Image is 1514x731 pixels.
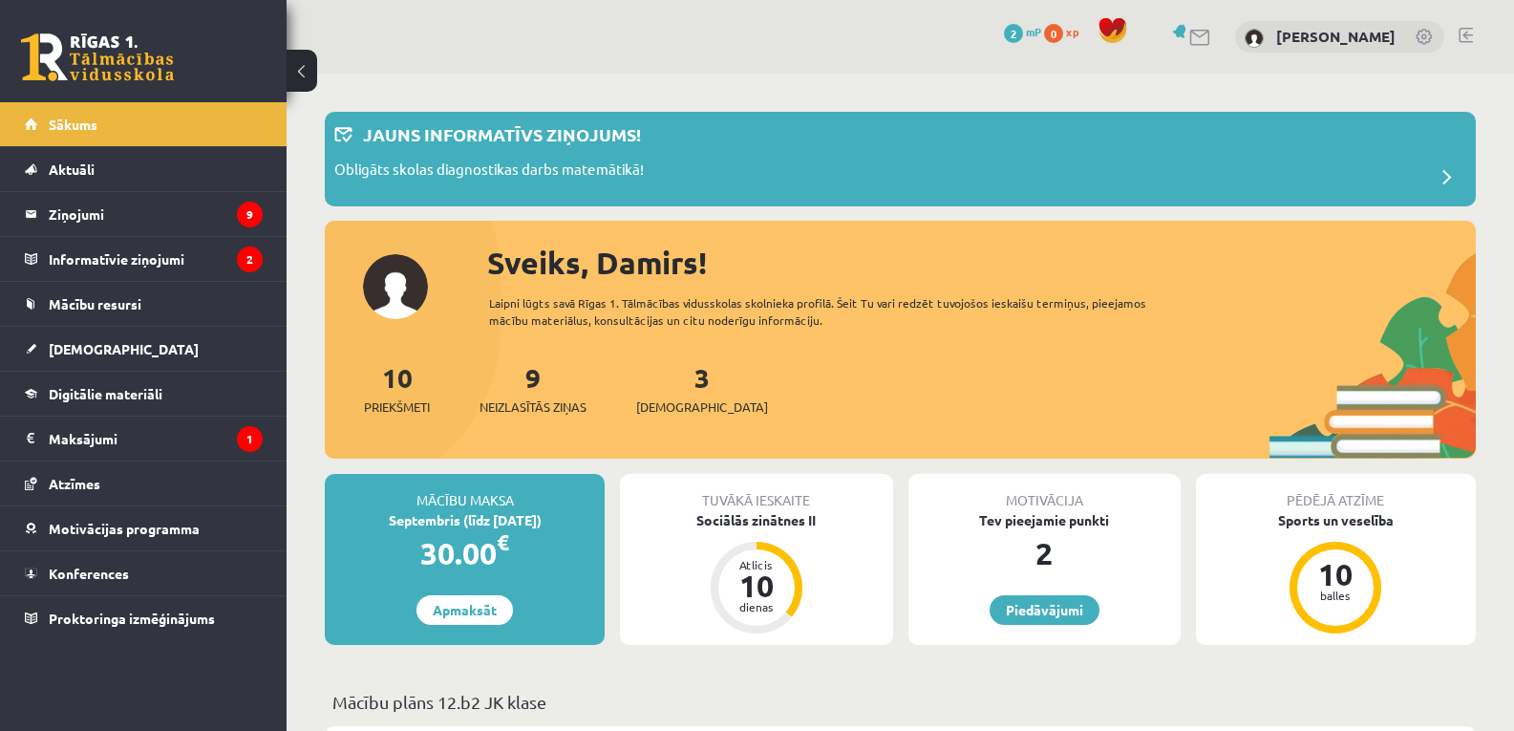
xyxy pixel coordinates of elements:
div: Pēdējā atzīme [1196,474,1476,510]
div: 2 [908,530,1181,576]
div: Tev pieejamie punkti [908,510,1181,530]
span: Digitālie materiāli [49,385,162,402]
span: Motivācijas programma [49,520,200,537]
div: Septembris (līdz [DATE]) [325,510,605,530]
p: Mācību plāns 12.b2 JK klase [332,689,1468,715]
a: Digitālie materiāli [25,372,263,416]
a: Rīgas 1. Tālmācības vidusskola [21,33,174,81]
span: Proktoringa izmēģinājums [49,610,215,627]
div: Mācību maksa [325,474,605,510]
i: 1 [237,426,263,452]
span: [DEMOGRAPHIC_DATA] [636,398,768,417]
a: Jauns informatīvs ziņojums! Obligāts skolas diagnostikas darbs matemātikā! [334,121,1466,197]
a: Mācību resursi [25,282,263,326]
a: Apmaksāt [416,595,513,625]
span: Atzīmes [49,475,100,492]
img: Damirs Kutuzovs [1245,29,1264,48]
span: € [497,528,509,556]
a: [DEMOGRAPHIC_DATA] [25,327,263,371]
a: Informatīvie ziņojumi2 [25,237,263,281]
legend: Ziņojumi [49,192,263,236]
div: 10 [1307,559,1364,590]
div: balles [1307,590,1364,601]
a: Sākums [25,102,263,146]
span: 0 [1044,24,1063,43]
div: Motivācija [908,474,1181,510]
i: 2 [237,247,263,272]
a: 3[DEMOGRAPHIC_DATA] [636,360,768,417]
a: Motivācijas programma [25,506,263,550]
span: Priekšmeti [364,398,430,417]
div: 30.00 [325,530,605,576]
a: Konferences [25,551,263,595]
a: Sports un veselība 10 balles [1196,510,1476,636]
p: Obligāts skolas diagnostikas darbs matemātikā! [334,159,644,185]
div: Laipni lūgts savā Rīgas 1. Tālmācības vidusskolas skolnieka profilā. Šeit Tu vari redzēt tuvojošo... [489,294,1180,329]
p: Jauns informatīvs ziņojums! [363,121,641,147]
span: xp [1066,24,1078,39]
span: Sākums [49,116,97,133]
legend: Maksājumi [49,417,263,461]
a: Aktuāli [25,147,263,191]
div: Sociālās zinātnes II [620,510,892,530]
span: Aktuāli [49,161,95,178]
div: Sveiks, Damirs! [487,240,1476,286]
span: Konferences [49,565,129,582]
a: [PERSON_NAME] [1276,27,1396,46]
div: Sports un veselība [1196,510,1476,530]
div: dienas [728,601,785,613]
a: Ziņojumi9 [25,192,263,236]
span: mP [1026,24,1041,39]
a: 9Neizlasītās ziņas [480,360,586,417]
legend: Informatīvie ziņojumi [49,237,263,281]
a: Maksājumi1 [25,417,263,461]
a: Proktoringa izmēģinājums [25,596,263,640]
span: Mācību resursi [49,295,141,312]
a: 2 mP [1004,24,1041,39]
span: Neizlasītās ziņas [480,398,586,417]
div: Atlicis [728,559,785,570]
i: 9 [237,202,263,227]
a: Piedāvājumi [990,595,1099,625]
span: 2 [1004,24,1023,43]
a: 0 xp [1044,24,1088,39]
a: 10Priekšmeti [364,360,430,417]
div: Tuvākā ieskaite [620,474,892,510]
a: Atzīmes [25,462,263,505]
div: 10 [728,570,785,601]
span: [DEMOGRAPHIC_DATA] [49,340,199,357]
a: Sociālās zinātnes II Atlicis 10 dienas [620,510,892,636]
